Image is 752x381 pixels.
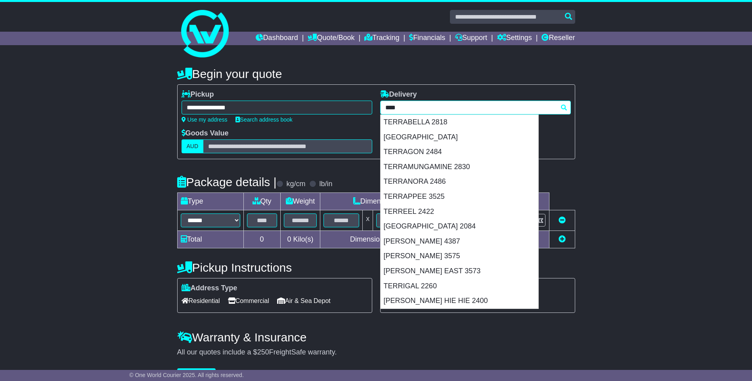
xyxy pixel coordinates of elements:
td: Kilo(s) [280,231,320,248]
td: Dimensions in Centimetre(s) [320,231,468,248]
div: [PERSON_NAME] 3575 [381,249,538,264]
h4: Warranty & Insurance [177,331,575,344]
td: Total [177,231,243,248]
div: TERRAGON 2484 [381,145,538,160]
typeahead: Please provide city [380,101,571,114]
h4: Begin your quote [177,67,575,80]
td: Weight [280,193,320,210]
label: Address Type [182,284,237,293]
span: 0 [287,235,291,243]
label: Pickup [182,90,214,99]
td: Qty [243,193,280,210]
a: Support [455,32,487,45]
div: All our quotes include a $ FreightSafe warranty. [177,348,575,357]
div: [PERSON_NAME] EAST 3573 [381,264,538,279]
div: TERREEL 2422 [381,204,538,219]
a: Quote/Book [308,32,354,45]
div: [GEOGRAPHIC_DATA] [381,130,538,145]
div: TERRAPPEE 3525 [381,189,538,204]
a: Settings [497,32,532,45]
h4: Package details | [177,175,277,189]
td: Type [177,193,243,210]
td: x [363,210,373,231]
a: Reseller [542,32,575,45]
td: 0 [243,231,280,248]
a: Financials [409,32,445,45]
span: © One World Courier 2025. All rights reserved. [129,372,244,378]
td: Dimensions (L x W x H) [320,193,468,210]
label: Goods Value [182,129,229,138]
div: [PERSON_NAME] 4387 [381,234,538,249]
div: TERRIGAL 2260 [381,279,538,294]
label: kg/cm [286,180,305,189]
span: Residential [182,295,220,307]
span: Commercial [228,295,269,307]
span: 250 [257,348,269,356]
a: Add new item [559,235,566,243]
span: Air & Sea Depot [277,295,331,307]
a: Use my address [182,116,228,123]
div: TERRANORA 2486 [381,174,538,189]
a: Search address book [235,116,293,123]
div: TERRABELLA 2818 [381,115,538,130]
label: Delivery [380,90,417,99]
h4: Pickup Instructions [177,261,372,274]
div: TERRAMUNGAMINE 2830 [381,160,538,175]
label: AUD [182,139,204,153]
a: Dashboard [256,32,298,45]
div: [GEOGRAPHIC_DATA] 2084 [381,219,538,234]
div: [PERSON_NAME] HIE HIE 2400 [381,293,538,309]
a: Remove this item [559,216,566,224]
label: lb/in [319,180,332,189]
a: Tracking [364,32,399,45]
